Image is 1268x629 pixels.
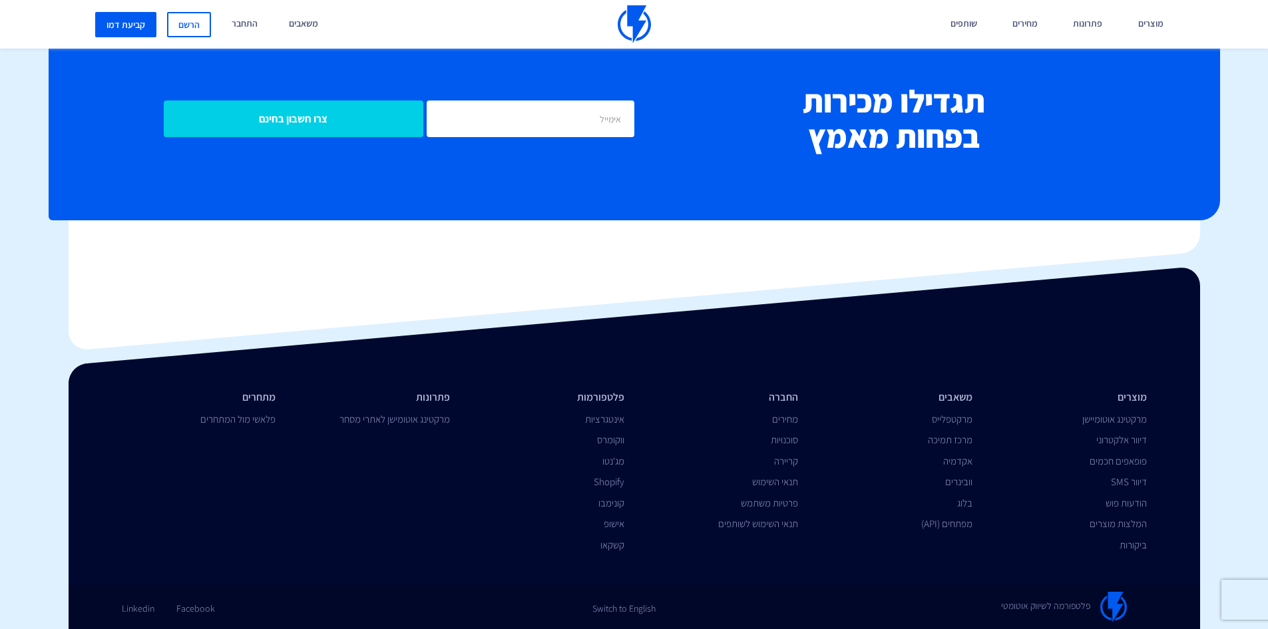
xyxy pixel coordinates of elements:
[818,390,972,405] li: משאבים
[1106,497,1147,509] a: הודעות פוש
[296,390,450,405] li: פתרונות
[600,538,624,551] a: קשקאו
[95,12,156,37] a: קביעת דמו
[122,390,276,405] li: מתחרים
[957,497,972,509] a: בלוג
[992,390,1147,405] li: מוצרים
[1090,517,1147,530] a: המלצות מוצרים
[718,517,798,530] a: תנאי השימוש לשותפים
[592,592,656,615] a: Switch to English
[1120,538,1147,551] a: ביקורות
[741,497,798,509] a: פרטיות משתמש
[634,84,1154,154] h2: תגדילו מכירות בפחות מאמץ
[943,455,972,467] a: אקדמיה
[176,592,215,615] a: Facebook
[164,101,423,137] input: צרו חשבון בחינם
[597,433,624,446] a: ווקומרס
[598,497,624,509] a: קונימבו
[752,475,798,488] a: תנאי השימוש
[774,455,798,467] a: קריירה
[604,517,624,530] a: אישופ
[167,12,211,37] a: הרשם
[921,517,972,530] a: מפתחים (API)
[1082,413,1147,425] a: מרקטינג אוטומיישן
[1100,592,1127,622] img: Flashy
[122,592,154,615] a: Linkedin
[602,455,624,467] a: מג'נטו
[1111,475,1147,488] a: דיוור SMS
[1096,433,1147,446] a: דיוור אלקטרוני
[945,475,972,488] a: וובינרים
[771,433,798,446] a: סוכנויות
[427,101,634,137] input: אימייל
[772,413,798,425] a: מחירים
[594,475,624,488] a: Shopify
[470,390,624,405] li: פלטפורמות
[1001,592,1127,622] a: פלטפורמה לשיווק אוטומטי
[1090,455,1147,467] a: פופאפים חכמים
[644,390,799,405] li: החברה
[339,413,450,425] a: מרקטינג אוטומישן לאתרי מסחר
[200,413,276,425] a: פלאשי מול המתחרים
[585,413,624,425] a: אינטגרציות
[928,433,972,446] a: מרכז תמיכה
[932,413,972,425] a: מרקטפלייס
